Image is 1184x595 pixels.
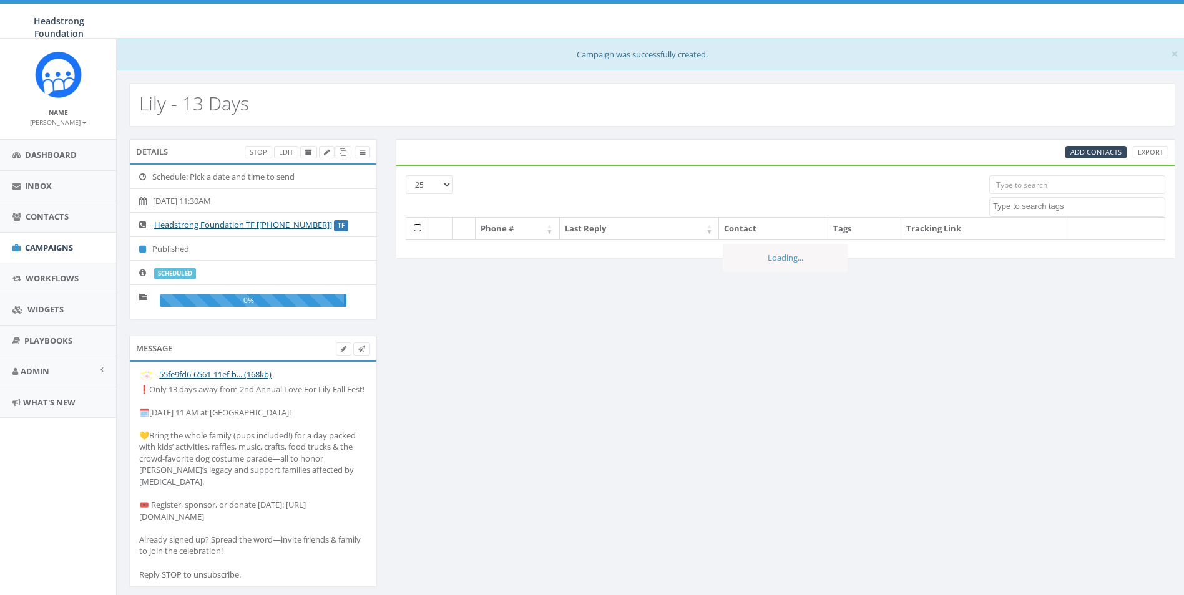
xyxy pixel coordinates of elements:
[305,147,312,157] span: Archive Campaign
[25,242,73,253] span: Campaigns
[358,344,365,353] span: Send Test Message
[30,118,87,127] small: [PERSON_NAME]
[130,188,376,213] li: [DATE] 11:30AM
[154,268,196,279] label: scheduled
[25,180,52,191] span: Inbox
[476,218,560,239] th: Phone #
[334,220,348,231] label: TF
[23,397,76,408] span: What's New
[30,116,87,127] a: [PERSON_NAME]
[723,244,848,272] div: Loading...
[139,93,249,114] h2: Lily - 13 Days
[26,273,79,284] span: Workflows
[1070,147,1122,157] span: CSV files only
[901,218,1067,239] th: Tracking Link
[21,365,49,377] span: Admin
[139,173,152,181] i: Schedule: Pick a date and time to send
[1065,146,1127,159] a: Add Contacts
[139,384,367,581] div: ❗Only 13 days away from 2nd Annual Love For Lily Fall Fest! 🗓️[DATE] 11 AM at [GEOGRAPHIC_DATA]! ...
[35,51,82,98] img: Rally_platform_Icon_1.png
[159,369,272,380] a: 55fe9fd6-6561-11ef-b... (168kb)
[26,211,69,222] span: Contacts
[1171,45,1178,62] span: ×
[130,165,376,189] li: Schedule: Pick a date and time to send
[340,147,346,157] span: Clone Campaign
[828,218,901,239] th: Tags
[129,139,377,164] div: Details
[27,304,64,315] span: Widgets
[324,147,330,157] span: Edit Campaign Title
[154,219,332,230] a: Headstrong Foundation TF [[PHONE_NUMBER]]
[129,336,377,360] div: Message
[34,15,84,39] span: Headstrong Foundation
[719,218,828,239] th: Contact
[24,335,72,346] span: Playbooks
[360,147,365,157] span: View Campaign Delivery Statistics
[130,236,376,261] li: Published
[139,245,152,253] i: Published
[1070,147,1122,157] span: Add Contacts
[1133,146,1168,159] a: Export
[1171,47,1178,60] button: Close
[560,218,720,239] th: Last Reply
[160,294,346,307] div: 0%
[989,175,1165,194] input: Type to search
[993,201,1165,212] textarea: Search
[25,149,77,160] span: Dashboard
[274,146,298,159] a: Edit
[341,344,346,353] span: Edit Campaign Body
[245,146,272,159] a: Stop
[49,108,68,117] small: Name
